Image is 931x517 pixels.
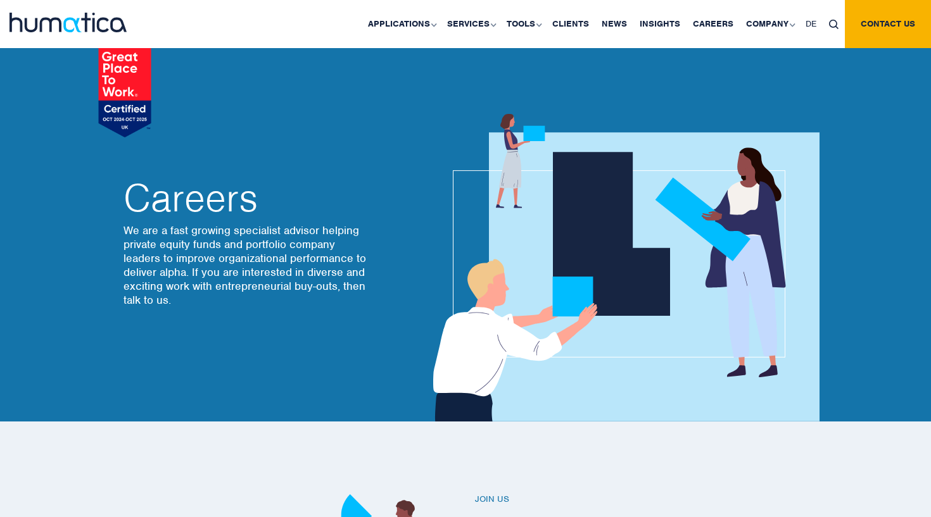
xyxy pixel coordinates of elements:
[829,20,839,29] img: search_icon
[123,179,370,217] h2: Careers
[806,18,816,29] span: DE
[475,494,817,505] h6: Join us
[421,114,820,421] img: about_banner1
[123,223,370,307] p: We are a fast growing specialist advisor helping private equity funds and portfolio company leade...
[9,13,127,32] img: logo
